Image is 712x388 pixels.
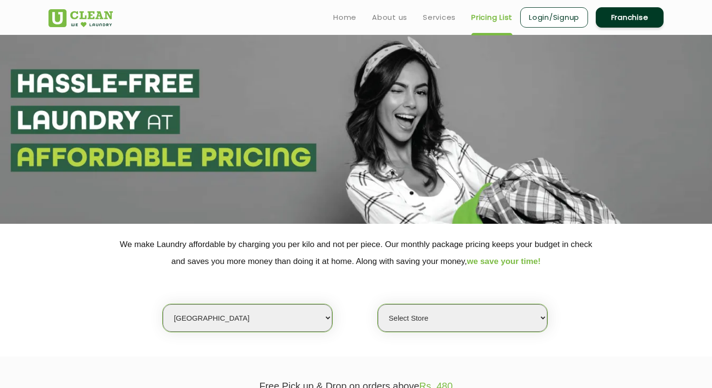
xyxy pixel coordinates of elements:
a: Home [333,12,356,23]
a: Pricing List [471,12,512,23]
a: About us [372,12,407,23]
img: UClean Laundry and Dry Cleaning [48,9,113,27]
a: Login/Signup [520,7,588,28]
span: we save your time! [467,257,541,266]
p: We make Laundry affordable by charging you per kilo and not per piece. Our monthly package pricin... [48,236,664,270]
a: Franchise [596,7,664,28]
a: Services [423,12,456,23]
